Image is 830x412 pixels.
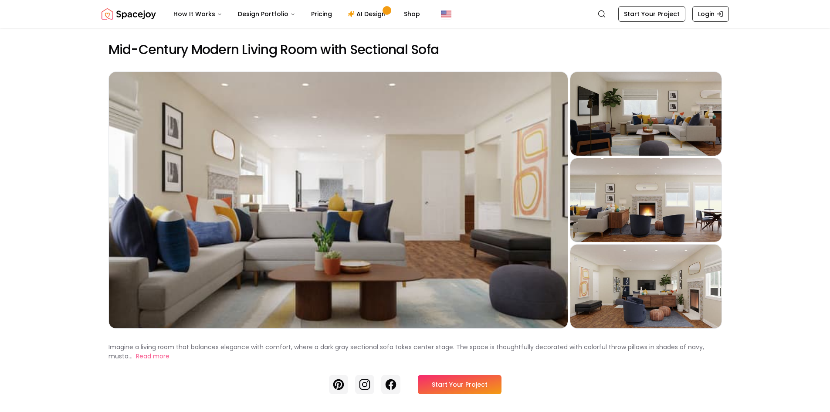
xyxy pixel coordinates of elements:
p: Imagine a living room that balances elegance with comfort, where a dark gray sectional sofa takes... [108,343,704,361]
button: Read more [136,352,169,361]
a: Spacejoy [102,5,156,23]
a: Start Your Project [618,6,685,22]
img: Spacejoy Logo [102,5,156,23]
a: Pricing [304,5,339,23]
nav: Main [166,5,427,23]
a: Login [692,6,729,22]
a: Shop [397,5,427,23]
button: Design Portfolio [231,5,302,23]
a: Start Your Project [418,375,501,394]
a: AI Design [341,5,395,23]
h2: Mid-Century Modern Living Room with Sectional Sofa [108,42,722,58]
button: How It Works [166,5,229,23]
img: United States [441,9,451,19]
